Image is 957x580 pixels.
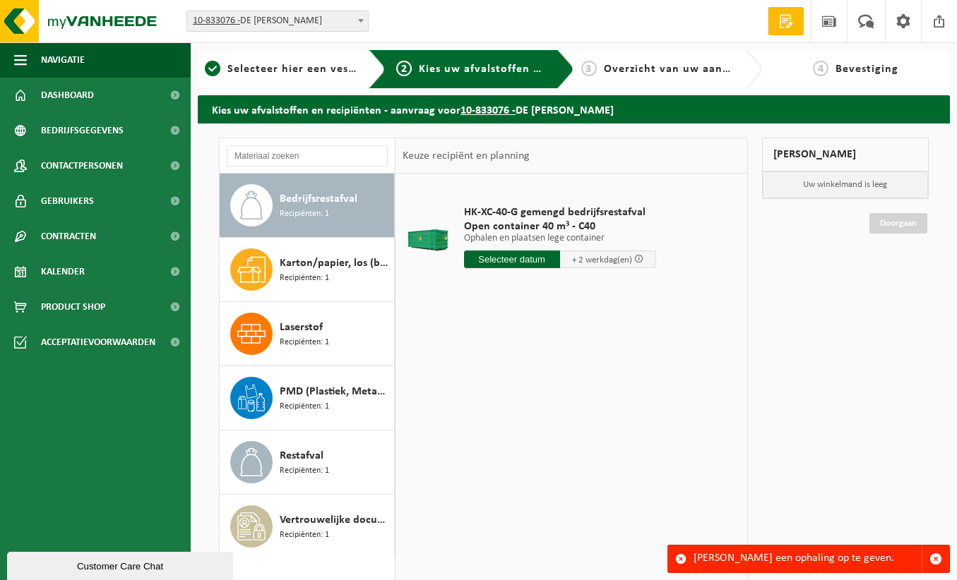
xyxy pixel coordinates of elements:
[396,61,412,76] span: 2
[419,64,613,75] span: Kies uw afvalstoffen en recipiënten
[763,171,928,198] p: Uw winkelmand is leeg
[572,255,632,265] span: + 2 werkdag(en)
[460,105,516,116] tcxspan: Call 10-833076 - via 3CX
[220,495,395,558] button: Vertrouwelijke documenten (recyclage) Recipiënten: 1
[280,191,357,207] span: Bedrijfsrestafval
[762,138,929,171] div: [PERSON_NAME]
[41,254,85,289] span: Kalender
[280,272,329,285] span: Recipiënten: 1
[813,61,828,76] span: 4
[220,302,395,366] button: Laserstof Recipiënten: 1
[198,95,950,123] h2: Kies uw afvalstoffen en recipiënten - aanvraag voor DE [PERSON_NAME]
[187,11,368,31] span: 10-833076 - DE WANDELER - TORHOUT
[41,42,85,78] span: Navigatie
[41,148,123,183] span: Contactpersonen
[464,250,560,268] input: Selecteer datum
[220,366,395,430] button: PMD (Plastiek, Metaal, Drankkartons) (bedrijven) Recipiënten: 1
[280,512,391,528] span: Vertrouwelijke documenten (recyclage)
[280,447,323,464] span: Restafval
[193,16,240,26] tcxspan: Call 10-833076 - via 3CX
[869,213,927,234] a: Doorgaan
[464,219,656,234] span: Open container 40 m³ - C40
[205,61,357,78] a: 1Selecteer hier een vestiging
[186,11,369,32] span: 10-833076 - DE WANDELER - TORHOUT
[280,319,323,336] span: Laserstof
[694,545,922,572] div: [PERSON_NAME] een ophaling op te geven.
[220,174,395,238] button: Bedrijfsrestafval Recipiënten: 1
[464,234,656,243] p: Ophalen en plaatsen lege container
[41,183,94,219] span: Gebruikers
[7,549,236,580] iframe: chat widget
[396,138,537,174] div: Keuze recipiënt en planning
[464,205,656,219] span: HK-XC-40-G gemengd bedrijfsrestafval
[41,78,94,113] span: Dashboard
[280,528,329,542] span: Recipiënten: 1
[220,238,395,302] button: Karton/papier, los (bedrijven) Recipiënten: 1
[227,145,388,167] input: Materiaal zoeken
[280,383,391,400] span: PMD (Plastiek, Metaal, Drankkartons) (bedrijven)
[280,336,329,349] span: Recipiënten: 1
[581,61,597,76] span: 3
[41,325,155,360] span: Acceptatievoorwaarden
[205,61,220,76] span: 1
[227,64,380,75] span: Selecteer hier een vestiging
[836,64,898,75] span: Bevestiging
[604,64,753,75] span: Overzicht van uw aanvraag
[280,207,329,221] span: Recipiënten: 1
[280,400,329,413] span: Recipiënten: 1
[41,289,105,325] span: Product Shop
[220,430,395,495] button: Restafval Recipiënten: 1
[41,113,124,148] span: Bedrijfsgegevens
[280,255,391,272] span: Karton/papier, los (bedrijven)
[280,464,329,478] span: Recipiënten: 1
[41,219,96,254] span: Contracten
